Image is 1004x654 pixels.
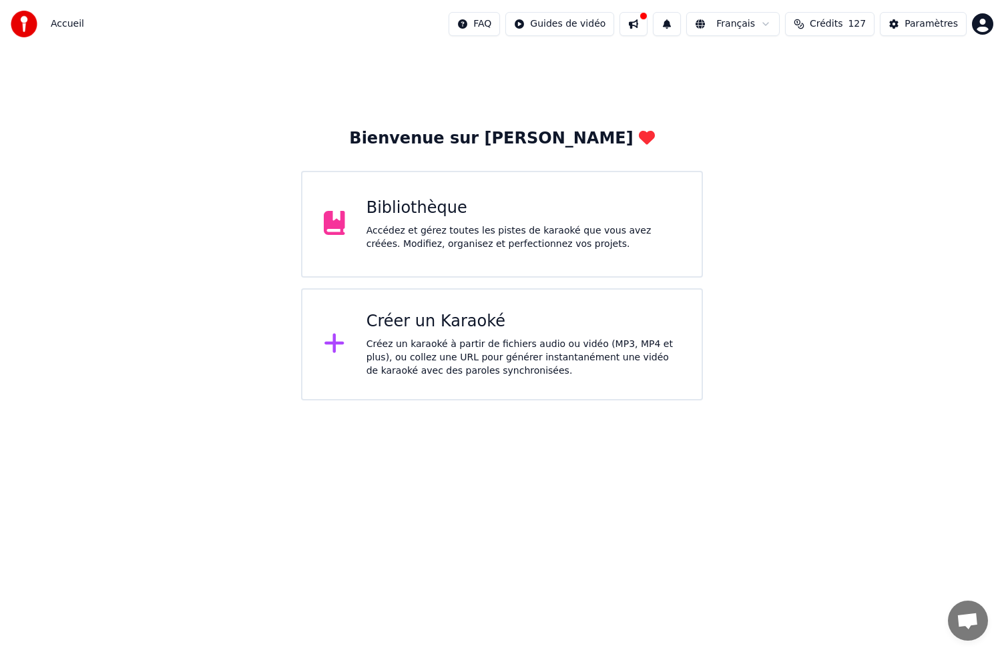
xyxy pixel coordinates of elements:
a: Ouvrir le chat [948,601,988,641]
div: Créer un Karaoké [366,311,680,332]
div: Créez un karaoké à partir de fichiers audio ou vidéo (MP3, MP4 et plus), ou collez une URL pour g... [366,338,680,378]
img: youka [11,11,37,37]
span: Crédits [810,17,842,31]
button: Crédits127 [785,12,874,36]
span: 127 [848,17,866,31]
div: Bienvenue sur [PERSON_NAME] [349,128,654,149]
button: Paramètres [880,12,967,36]
div: Paramètres [905,17,958,31]
nav: breadcrumb [51,17,84,31]
div: Bibliothèque [366,198,680,219]
span: Accueil [51,17,84,31]
button: FAQ [449,12,500,36]
button: Guides de vidéo [505,12,614,36]
div: Accédez et gérez toutes les pistes de karaoké que vous avez créées. Modifiez, organisez et perfec... [366,224,680,251]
